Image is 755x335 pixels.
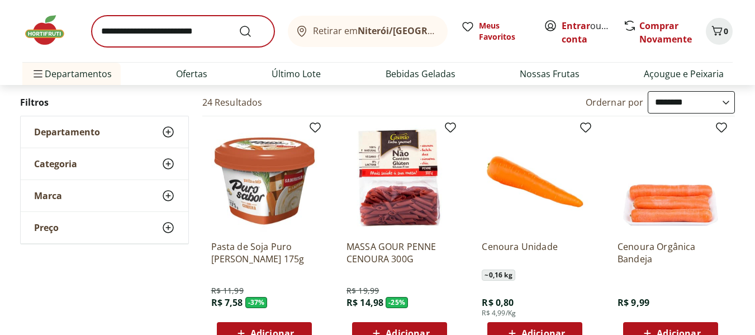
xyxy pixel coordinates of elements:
[31,60,112,87] span: Departamentos
[21,148,188,180] button: Categoria
[644,67,724,81] a: Açougue e Peixaria
[639,20,692,45] a: Comprar Novamente
[34,222,59,233] span: Preço
[22,13,78,47] img: Hortifruti
[618,125,724,232] img: Cenoura Orgânica Bandeja
[482,270,515,281] span: ~ 0,16 kg
[346,285,379,296] span: R$ 19,99
[92,16,274,47] input: search
[211,285,244,296] span: R$ 11,99
[706,18,733,45] button: Carrinho
[386,297,408,308] span: - 25 %
[34,126,100,138] span: Departamento
[211,125,317,232] img: Pasta de Soja Puro Sabor Cenoura 175g
[586,96,644,108] label: Ordernar por
[21,212,188,243] button: Preço
[313,26,436,36] span: Retirar em
[346,125,453,232] img: MASSA GOUR PENNE CENOURA 300G
[618,296,649,309] span: R$ 9,99
[386,67,455,81] a: Bebidas Geladas
[482,309,516,318] span: R$ 4,99/Kg
[21,180,188,211] button: Marca
[176,67,207,81] a: Ofertas
[34,158,77,169] span: Categoria
[482,296,514,309] span: R$ 0,80
[211,296,243,309] span: R$ 7,58
[34,190,62,201] span: Marca
[358,25,485,37] b: Niterói/[GEOGRAPHIC_DATA]
[346,240,453,265] a: MASSA GOUR PENNE CENOURA 300G
[479,20,530,43] span: Meus Favoritos
[724,26,728,36] span: 0
[288,16,448,47] button: Retirar emNiterói/[GEOGRAPHIC_DATA]
[482,125,588,232] img: Cenoura Unidade
[562,20,590,32] a: Entrar
[562,19,611,46] span: ou
[202,96,263,108] h2: 24 Resultados
[461,20,530,43] a: Meus Favoritos
[272,67,321,81] a: Último Lote
[21,116,188,148] button: Departamento
[239,25,265,38] button: Submit Search
[482,240,588,265] a: Cenoura Unidade
[211,240,317,265] a: Pasta de Soja Puro [PERSON_NAME] 175g
[520,67,580,81] a: Nossas Frutas
[618,240,724,265] a: Cenoura Orgânica Bandeja
[20,91,189,114] h2: Filtros
[562,20,623,45] a: Criar conta
[346,296,383,309] span: R$ 14,98
[31,60,45,87] button: Menu
[245,297,268,308] span: - 37 %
